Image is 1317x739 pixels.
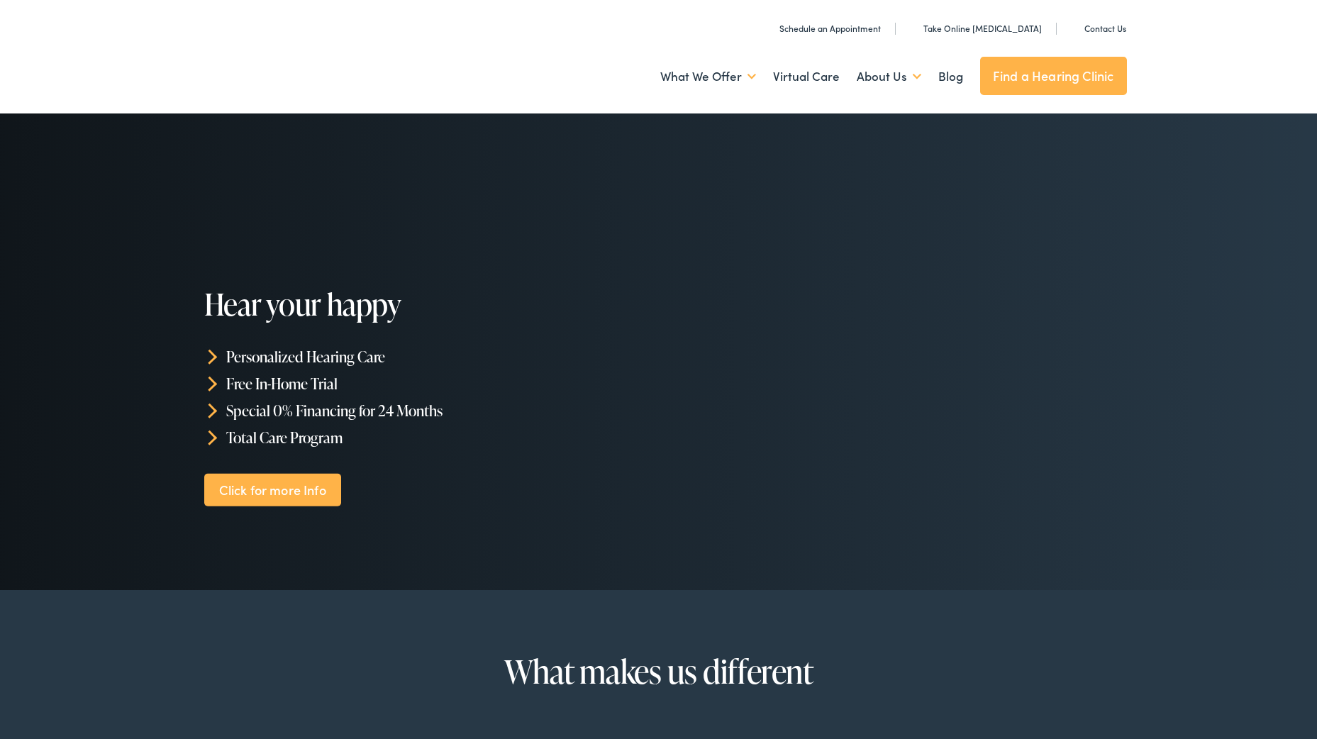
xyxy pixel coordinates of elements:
a: What We Offer [660,50,756,103]
h1: Hear your happy [204,288,635,321]
img: utility icon [908,21,918,35]
a: Take Online [MEDICAL_DATA] [908,22,1042,34]
li: Personalized Hearing Care [204,343,665,370]
li: Special 0% Financing for 24 Months [204,397,665,424]
img: utility icon [1069,21,1079,35]
li: Free In-Home Trial [204,370,665,397]
a: Click for more Info [204,473,342,506]
img: utility icon [764,21,774,35]
a: Virtual Care [773,50,840,103]
a: Schedule an Appointment [764,22,881,34]
a: Blog [938,50,963,103]
a: Find a Hearing Clinic [980,57,1127,95]
a: About Us [857,50,921,103]
a: Contact Us [1069,22,1126,34]
h2: What makes us different [226,654,1091,689]
li: Total Care Program [204,423,665,450]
